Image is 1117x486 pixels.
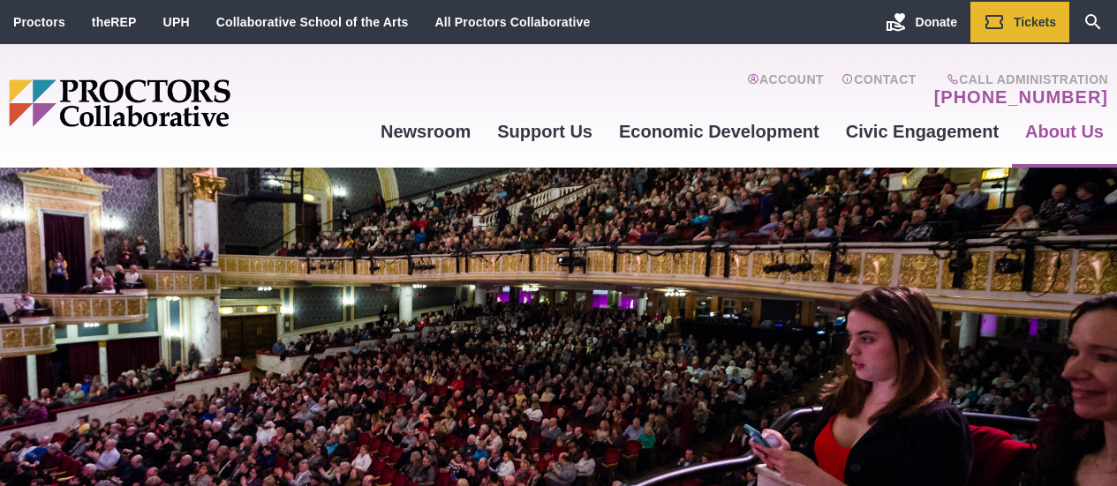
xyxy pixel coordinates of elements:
a: Support Us [484,108,606,155]
a: [PHONE_NUMBER] [934,86,1108,108]
a: About Us [1012,108,1117,155]
a: Account [747,72,824,108]
span: Call Administration [929,72,1108,86]
a: Collaborative School of the Arts [216,15,409,29]
a: theREP [92,15,137,29]
a: Tickets [970,2,1069,42]
a: UPH [163,15,190,29]
span: Donate [916,15,957,29]
a: Civic Engagement [833,108,1012,155]
a: Contact [842,72,917,108]
img: Proctors logo [9,79,366,127]
span: Tickets [1014,15,1056,29]
a: All Proctors Collaborative [434,15,590,29]
a: Newsroom [367,108,484,155]
a: Search [1069,2,1117,42]
a: Donate [872,2,970,42]
a: Proctors [13,15,65,29]
a: Economic Development [606,108,833,155]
